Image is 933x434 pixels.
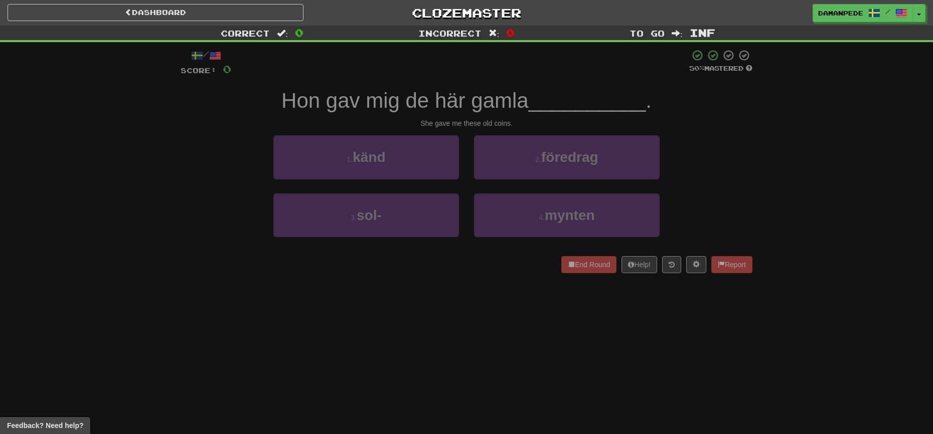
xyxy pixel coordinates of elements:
[711,256,752,273] button: Report
[621,256,657,273] button: Help!
[885,8,890,15] span: /
[474,135,660,179] button: 2.föredrag
[277,29,288,38] span: :
[529,89,646,112] span: __________
[295,27,303,39] span: 0
[8,4,303,21] a: Dashboard
[273,193,459,237] button: 3.sol-
[223,63,231,75] span: 0
[418,28,482,38] span: Incorrect
[541,149,598,165] span: föredrag
[672,29,683,38] span: :
[561,256,616,273] button: End Round
[181,49,231,62] div: /
[689,64,752,73] div: Mastered
[351,213,357,222] small: 3 .
[662,256,681,273] button: Round history (alt+y)
[353,149,385,165] span: känd
[646,89,652,112] span: .
[319,4,614,22] a: Clozemaster
[818,9,863,18] span: DaManpede
[7,420,83,430] span: Open feedback widget
[545,207,595,223] span: mynten
[181,118,752,128] div: She gave me these old coins.
[535,155,541,163] small: 2 .
[273,135,459,179] button: 1.känd
[221,28,270,38] span: Correct
[630,28,665,38] span: To go
[181,66,217,75] span: Score:
[281,89,529,112] span: Hon gav mig de här gamla
[813,4,913,22] a: DaManpede /
[489,29,500,38] span: :
[474,193,660,237] button: 4.mynten
[357,207,382,223] span: sol-
[690,27,715,39] span: Inf
[506,27,515,39] span: 0
[539,213,545,222] small: 4 .
[347,155,353,163] small: 1 .
[689,64,704,72] span: 50 %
